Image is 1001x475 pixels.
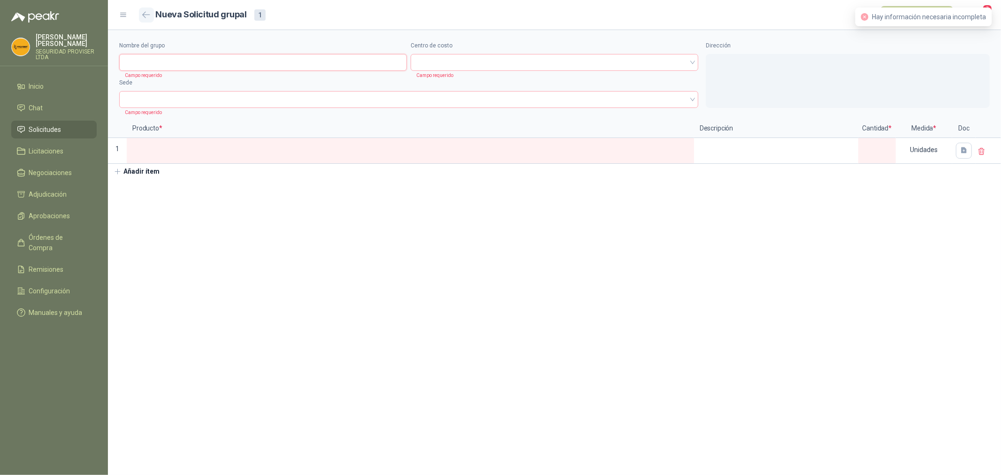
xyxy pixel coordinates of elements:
span: Adjudicación [29,189,67,199]
label: Sede [119,78,698,87]
p: SEGURIDAD PROVISER LTDA [36,49,97,60]
p: Producto [127,119,694,138]
div: Unidades [897,139,951,161]
label: Dirección [706,41,990,50]
span: Negociaciones [29,168,72,178]
p: Campo requerido [119,71,162,79]
a: Chat [11,99,97,117]
label: Nombre del grupo [119,41,407,50]
a: Licitaciones [11,142,97,160]
img: Logo peakr [11,11,59,23]
button: Publicar solicitudes [880,6,954,24]
p: Descripción [694,119,858,138]
div: 1 [254,9,266,21]
a: Configuración [11,282,97,300]
button: Añadir ítem [108,164,166,180]
label: Centro de costo [411,41,698,50]
span: Remisiones [29,264,64,275]
span: Configuración [29,286,70,296]
a: Adjudicación [11,185,97,203]
p: [PERSON_NAME] [PERSON_NAME] [36,34,97,47]
a: Inicio [11,77,97,95]
p: 1 [108,138,127,164]
a: Aprobaciones [11,207,97,225]
p: Campo requerido [411,71,453,79]
a: Manuales y ayuda [11,304,97,322]
span: Manuales y ayuda [29,307,83,318]
p: Medida [896,119,952,138]
img: Company Logo [12,38,30,56]
p: Campo requerido [119,108,162,116]
span: Hay información necesaria incompleta [872,13,986,21]
span: Inicio [29,81,44,92]
span: Licitaciones [29,146,64,156]
span: close-circle [861,13,868,21]
a: Órdenes de Compra [11,229,97,257]
span: Aprobaciones [29,211,70,221]
a: Remisiones [11,260,97,278]
a: Solicitudes [11,121,97,138]
p: Cantidad [858,119,896,138]
a: Negociaciones [11,164,97,182]
span: 7 [982,4,993,13]
h2: Nueva Solicitud grupal [156,8,247,22]
p: Doc [952,119,976,138]
span: Órdenes de Compra [29,232,88,253]
button: 7 [973,7,990,23]
span: Chat [29,103,43,113]
span: Solicitudes [29,124,61,135]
